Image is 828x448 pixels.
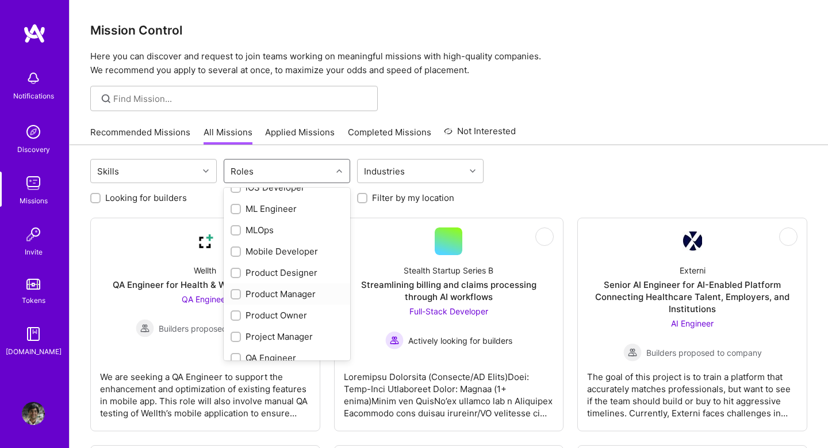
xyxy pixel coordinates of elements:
[231,352,343,364] div: QA Engineer
[408,335,512,347] span: Actively looking for builders
[94,163,122,180] div: Skills
[385,331,404,350] img: Actively looking for builders
[6,346,62,358] div: [DOMAIN_NAME]
[784,232,793,241] i: icon EyeClosed
[231,181,343,193] div: iOS Developer
[646,347,762,359] span: Builders proposed to company
[13,90,54,102] div: Notifications
[17,143,50,155] div: Discovery
[344,227,554,422] a: Stealth Startup Series BStreamlining billing and claims processing through AI workflowsFull-Stack...
[136,319,154,337] img: Builders proposed to company
[231,309,343,321] div: Product Owner
[231,331,343,343] div: Project Manager
[372,192,454,204] label: Filter by my location
[22,223,45,246] img: Invite
[344,362,554,419] div: Loremipsu Dolorsita (Consecte/AD Elits)Doei: Temp-Inci Utlaboreet Dolor: Magnaa (1+ enima)Minim v...
[265,126,335,145] a: Applied Missions
[100,362,310,419] div: We are seeking a QA Engineer to support the enhancement and optimization of existing features in ...
[194,264,216,276] div: Wellth
[683,231,702,251] img: Company Logo
[344,279,554,303] div: Streamlining billing and claims processing through AI workflows
[22,120,45,143] img: discovery
[90,126,190,145] a: Recommended Missions
[587,362,798,419] div: The goal of this project is to train a platform that accurately matches professionals, but want t...
[159,322,274,335] span: Builders proposed to company
[26,279,40,290] img: tokens
[19,402,48,425] a: User Avatar
[22,294,45,306] div: Tokens
[587,227,798,422] a: Company LogoExterniSenior AI Engineer for AI-Enabled Platform Connecting Healthcare Talent, Emplo...
[231,224,343,236] div: MLOps
[90,23,807,37] h3: Mission Control
[105,192,187,204] label: Looking for builders
[113,93,369,105] input: Find Mission...
[623,343,642,362] img: Builders proposed to company
[23,23,46,44] img: logo
[336,168,342,174] i: icon Chevron
[231,245,343,257] div: Mobile Developer
[231,288,343,300] div: Product Manager
[100,227,310,422] a: Company LogoWellthQA Engineer for Health & Wellness CompanyQA Engineer Builders proposed to compa...
[113,279,298,291] div: QA Engineer for Health & Wellness Company
[404,264,493,276] div: Stealth Startup Series B
[204,126,252,145] a: All Missions
[22,67,45,90] img: bell
[22,322,45,346] img: guide book
[203,168,209,174] i: icon Chevron
[361,163,408,180] div: Industries
[671,318,714,328] span: AI Engineer
[680,264,706,276] div: Externi
[99,92,113,105] i: icon SearchGrey
[587,279,798,315] div: Senior AI Engineer for AI-Enabled Platform Connecting Healthcare Talent, Employers, and Institutions
[409,306,488,316] span: Full-Stack Developer
[90,50,807,77] p: Here you can discover and request to join teams working on meaningful missions with high-quality ...
[228,163,256,180] div: Roles
[540,232,549,241] i: icon EyeClosed
[470,168,476,174] i: icon Chevron
[231,203,343,215] div: ML Engineer
[231,267,343,279] div: Product Designer
[25,246,43,258] div: Invite
[444,124,516,145] a: Not Interested
[20,195,48,207] div: Missions
[348,126,431,145] a: Completed Missions
[22,172,45,195] img: teamwork
[191,227,219,255] img: Company Logo
[22,402,45,425] img: User Avatar
[182,294,228,304] span: QA Engineer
